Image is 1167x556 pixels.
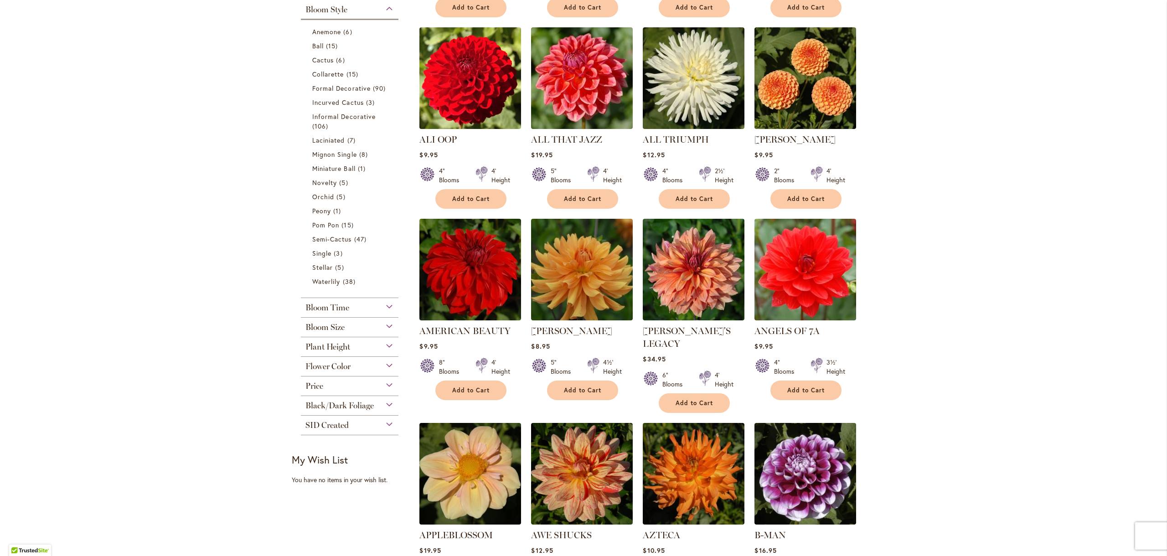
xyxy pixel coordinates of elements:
span: 8 [359,149,370,159]
div: 4" Blooms [774,358,800,376]
div: 4' Height [603,166,622,185]
span: 3 [334,248,345,258]
a: ALL THAT JAZZ [531,134,602,145]
span: Add to Cart [676,195,713,203]
span: $9.95 [419,342,438,350]
span: Single [312,249,331,257]
span: 15 [341,220,356,230]
img: ANDREW CHARLES [531,219,633,320]
span: Stellar [312,263,333,272]
span: Mignon Single [312,150,357,159]
a: ANGELS OF 7A [754,325,820,336]
span: Miniature Ball [312,164,356,173]
span: Formal Decorative [312,84,371,93]
span: Price [305,381,323,391]
a: [PERSON_NAME]'S LEGACY [643,325,731,349]
span: Ball [312,41,324,50]
span: Bloom Size [305,322,345,332]
button: Add to Cart [659,189,730,209]
div: 4' Height [715,371,733,389]
div: 5" Blooms [551,358,576,376]
a: Peony 1 [312,206,389,216]
a: Formal Decorative 90 [312,83,389,93]
iframe: Launch Accessibility Center [7,524,32,549]
span: Bloom Style [305,5,347,15]
a: Cactus 6 [312,55,389,65]
span: Semi-Cactus [312,235,352,243]
span: Informal Decorative [312,112,376,121]
a: Mignon Single 8 [312,149,389,159]
span: Black/Dark Foliage [305,401,374,411]
span: $34.95 [643,355,666,363]
a: AMERICAN BEAUTY [419,325,511,336]
span: Novelty [312,178,337,187]
div: 4' Height [491,358,510,376]
a: AWE SHUCKS [531,518,633,526]
span: Add to Cart [452,386,490,394]
span: $19.95 [531,150,553,159]
span: $12.95 [531,546,553,555]
a: APPLEBLOSSOM [419,530,493,541]
img: ANGELS OF 7A [754,219,856,320]
img: B-MAN [754,423,856,525]
span: Cactus [312,56,334,64]
span: Laciniated [312,136,345,144]
span: Add to Cart [787,386,825,394]
img: AMERICAN BEAUTY [419,219,521,320]
a: Andy's Legacy [643,314,744,322]
button: Add to Cart [435,189,506,209]
a: Stellar 5 [312,263,389,272]
span: SID Created [305,420,349,430]
div: 5" Blooms [551,166,576,185]
span: 1 [358,164,368,173]
img: Andy's Legacy [643,219,744,320]
span: Anemone [312,27,341,36]
a: Anemone 6 [312,27,389,36]
strong: My Wish List [292,453,348,466]
a: Novelty 5 [312,178,389,187]
span: 15 [346,69,361,79]
img: ALL TRIUMPH [643,27,744,129]
span: Add to Cart [452,4,490,11]
button: Add to Cart [435,381,506,400]
span: 3 [366,98,377,107]
span: 90 [373,83,388,93]
span: 47 [354,234,369,244]
span: $9.95 [754,342,773,350]
span: 1 [333,206,343,216]
div: 4½' Height [603,358,622,376]
button: Add to Cart [770,381,842,400]
span: 7 [347,135,358,145]
span: 6 [336,55,347,65]
div: 3½' Height [826,358,845,376]
span: Peony [312,206,331,215]
a: Collarette 15 [312,69,389,79]
a: Orchid 5 [312,192,389,201]
span: Collarette [312,70,344,78]
span: Add to Cart [564,195,601,203]
a: Semi-Cactus 47 [312,234,389,244]
span: $16.95 [754,546,776,555]
button: Add to Cart [547,189,618,209]
a: Incurved Cactus 3 [312,98,389,107]
a: Laciniated 7 [312,135,389,145]
button: Add to Cart [659,393,730,413]
a: Single 3 [312,248,389,258]
a: ALL TRIUMPH [643,134,709,145]
a: ALI OOP [419,134,457,145]
span: $19.95 [419,546,441,555]
span: Add to Cart [564,386,601,394]
span: Flower Color [305,361,351,371]
a: ALI OOP [419,122,521,131]
a: AMERICAN BEAUTY [419,314,521,322]
a: ALL THAT JAZZ [531,122,633,131]
span: 38 [343,277,358,286]
a: Waterlily 38 [312,277,389,286]
div: 4" Blooms [662,166,688,185]
img: ALL THAT JAZZ [531,27,633,129]
button: Add to Cart [770,189,842,209]
span: Add to Cart [787,4,825,11]
a: B-MAN [754,518,856,526]
span: 5 [335,263,346,272]
a: APPLEBLOSSOM [419,518,521,526]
